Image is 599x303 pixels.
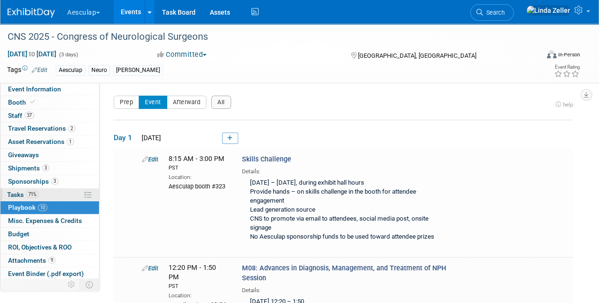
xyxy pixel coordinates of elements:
[8,230,29,238] span: Budget
[154,50,210,60] button: Committed
[0,122,99,135] a: Travel Reservations2
[8,138,74,145] span: Asset Reservations
[32,67,47,73] a: Edit
[0,254,99,267] a: Attachments9
[67,138,74,145] span: 1
[7,50,57,58] span: [DATE] [DATE]
[496,49,580,63] div: Event Format
[8,125,75,132] span: Travel Reservations
[0,149,99,161] a: Giveaways
[8,270,84,277] span: Event Binder (.pdf export)
[526,5,571,16] img: Linda Zeller
[242,165,448,176] div: Details:
[169,164,228,172] div: PST
[26,191,39,198] span: 71%
[0,188,99,201] a: Tasks71%
[56,65,85,75] div: Aesculap
[169,181,228,191] div: Aesculap booth #323
[563,101,573,108] span: help
[358,52,476,59] span: [GEOGRAPHIC_DATA], [GEOGRAPHIC_DATA]
[547,51,556,58] img: Format-Inperson.png
[169,172,228,181] div: Location:
[554,65,580,70] div: Event Rating
[30,99,35,105] i: Booth reservation complete
[169,283,228,290] div: PST
[68,125,75,132] span: 2
[169,155,228,171] span: 8:15 AM - 3:00 PM
[8,8,55,18] img: ExhibitDay
[142,156,158,163] a: Edit
[48,257,55,264] span: 9
[139,134,161,142] span: [DATE]
[8,164,49,172] span: Shipments
[113,65,163,75] div: [PERSON_NAME]
[0,109,99,122] a: Staff37
[25,112,34,119] span: 37
[242,284,448,294] div: Details:
[63,278,80,291] td: Personalize Event Tab Strip
[142,265,158,272] a: Edit
[8,85,61,93] span: Event Information
[167,96,207,109] button: Afterward
[0,135,99,148] a: Asset Reservations1
[51,178,58,185] span: 3
[8,204,47,211] span: Playbook
[242,264,446,282] span: M08: Advances in Diagnosis, Management, and Treatment of NPH Session
[89,65,110,75] div: Neuro
[42,164,49,171] span: 3
[0,175,99,188] a: Sponsorships3
[0,201,99,214] a: Playbook10
[211,96,231,109] button: All
[27,50,36,58] span: to
[58,52,78,58] span: (3 days)
[8,98,37,106] span: Booth
[114,133,137,143] span: Day 1
[0,83,99,96] a: Event Information
[8,178,58,185] span: Sponsorships
[7,191,39,198] span: Tasks
[8,112,34,119] span: Staff
[0,228,99,241] a: Budget
[114,96,139,109] button: Prep
[80,278,99,291] td: Toggle Event Tabs
[470,4,514,21] a: Search
[0,241,99,254] a: ROI, Objectives & ROO
[8,257,55,264] span: Attachments
[7,65,47,76] td: Tags
[169,290,228,300] div: Location:
[0,214,99,227] a: Misc. Expenses & Credits
[0,162,99,175] a: Shipments3
[0,96,99,109] a: Booth
[169,264,228,290] span: 12:20 PM - 1:50 PM
[38,204,47,211] span: 10
[242,176,448,245] div: [DATE] – [DATE], during exhibit hall hours Provide hands – on skills challenge in the booth for a...
[8,217,82,224] span: Misc. Expenses & Credits
[8,151,39,159] span: Giveaways
[8,243,72,251] span: ROI, Objectives & ROO
[0,267,99,280] a: Event Binder (.pdf export)
[139,96,167,109] button: Event
[558,51,580,58] div: In-Person
[242,155,291,163] span: Skills Challenge
[4,28,531,45] div: CNS 2025 - Congress of Neurological Surgeons
[483,9,505,16] span: Search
